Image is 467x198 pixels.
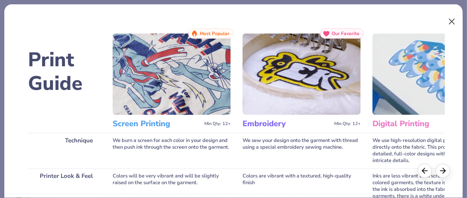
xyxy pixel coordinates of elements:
[243,34,361,115] img: Embroidery
[243,133,361,168] div: We sew your design onto the garment with thread using a special embroidery sewing machine.
[332,31,360,36] span: Our Favorite
[113,119,201,129] h3: Screen Printing
[243,119,331,129] h3: Embroidery
[444,14,459,29] button: Close
[200,31,230,36] span: Most Popular
[334,121,361,127] span: Min Qty: 12+
[372,119,461,129] h3: Digital Printing
[113,34,231,115] img: Screen Printing
[204,121,231,127] span: Min Qty: 12+
[113,133,231,168] div: We burn a screen for each color in your design and then push ink through the screen onto the garm...
[28,48,101,95] h2: Print Guide
[28,133,101,168] div: Technique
